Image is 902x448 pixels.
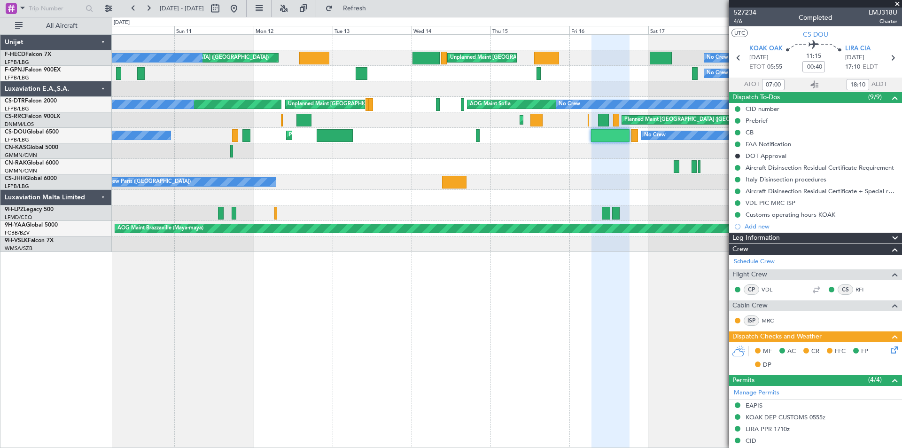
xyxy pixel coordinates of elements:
[5,52,25,57] span: F-HECD
[648,26,727,34] div: Sat 17
[160,4,204,13] span: [DATE] - [DATE]
[5,145,26,150] span: CN-KAS
[5,222,58,228] a: 9H-YAAGlobal 5000
[5,59,29,66] a: LFPB/LBG
[746,437,756,445] div: CID
[845,44,871,54] span: LIRA CIA
[869,8,897,17] span: LMJ318U
[10,18,102,33] button: All Aircraft
[289,128,437,142] div: Planned Maint [GEOGRAPHIC_DATA] ([GEOGRAPHIC_DATA])
[412,26,490,34] div: Wed 14
[288,97,440,111] div: Unplanned Maint [GEOGRAPHIC_DATA]-[GEOGRAPHIC_DATA]
[707,66,728,80] div: No Crew
[5,145,58,150] a: CN-KASGlobal 5000
[746,164,894,172] div: Aircraft Disinsection Residual Certificate Requirement
[728,26,807,34] div: Sun 18
[863,63,878,72] span: ELDT
[559,97,580,111] div: No Crew
[333,26,412,34] div: Tue 13
[95,26,174,34] div: Sat 10
[845,63,860,72] span: 17:10
[806,52,821,61] span: 11:15
[746,199,795,207] div: VDL PIC MRC ISP
[5,207,23,212] span: 9H-LPZ
[746,413,825,421] div: KOAK DEP CUSTOMS 0555z
[490,26,569,34] div: Thu 15
[732,92,780,103] span: Dispatch To-Dos
[734,8,756,17] span: 527234
[5,152,37,159] a: GMMN/CMN
[5,105,29,112] a: LFPB/LBG
[861,347,868,356] span: FP
[5,238,28,244] span: 9H-VSLK
[749,44,783,54] span: KOAK OAK
[5,114,60,119] a: CS-RRCFalcon 900LX
[5,167,37,174] a: GMMN/CMN
[707,51,728,65] div: No Crew
[5,176,57,181] a: CS-JHHGlobal 6000
[803,30,828,39] span: CS-DOU
[746,117,768,125] div: Prebrief
[5,114,25,119] span: CS-RRC
[746,425,790,433] div: LIRA PPR 1710z
[732,331,822,342] span: Dispatch Checks and Weather
[868,92,882,102] span: (9/9)
[746,211,835,219] div: Customs operating hours KOAK
[763,361,771,370] span: DP
[5,238,54,244] a: 9H-VSLKFalcon 7X
[450,51,605,65] div: Unplanned Maint [GEOGRAPHIC_DATA] ([GEOGRAPHIC_DATA])
[644,128,666,142] div: No Crew
[5,67,25,73] span: F-GPNJ
[845,53,864,63] span: [DATE]
[744,80,760,89] span: ATOT
[838,284,853,295] div: CS
[868,375,882,385] span: (4/4)
[5,229,30,236] a: FCBB/BZV
[746,187,897,195] div: Aircraft Disinsection Residual Certificate + Special request
[5,129,27,135] span: CS-DOU
[762,285,783,294] a: VDL
[5,207,54,212] a: 9H-LPZLegacy 500
[522,113,670,127] div: Planned Maint [GEOGRAPHIC_DATA] ([GEOGRAPHIC_DATA])
[744,284,759,295] div: CP
[5,52,51,57] a: F-HECDFalcon 7X
[5,136,29,143] a: LFPB/LBG
[5,176,25,181] span: CS-JHH
[5,222,26,228] span: 9H-YAA
[734,388,779,398] a: Manage Permits
[254,26,333,34] div: Mon 12
[29,1,83,16] input: Trip Number
[174,26,253,34] div: Sun 11
[749,53,769,63] span: [DATE]
[762,316,783,325] a: MRC
[5,129,59,135] a: CS-DOUGlobal 6500
[749,63,765,72] span: ETOT
[5,67,61,73] a: F-GPNJFalcon 900EX
[470,97,511,111] div: AOG Maint Sofia
[732,233,780,244] span: Leg Information
[869,17,897,25] span: Charter
[734,17,756,25] span: 4/6
[114,19,130,27] div: [DATE]
[5,245,32,252] a: WMSA/SZB
[732,375,754,386] span: Permits
[117,221,203,236] div: AOG Maint Brazzaville (Maya-maya)
[5,98,57,104] a: CS-DTRFalcon 2000
[745,222,897,230] div: Add new
[569,26,648,34] div: Fri 16
[767,63,782,72] span: 05:55
[734,257,775,267] a: Schedule Crew
[5,74,29,81] a: LFPB/LBG
[746,175,826,183] div: Italy Disinsection procedures
[855,285,877,294] a: RFI
[746,152,786,160] div: DOT Approval
[335,5,374,12] span: Refresh
[847,79,869,90] input: --:--
[5,98,25,104] span: CS-DTR
[732,244,748,255] span: Crew
[746,140,791,148] div: FAA Notification
[624,113,772,127] div: Planned Maint [GEOGRAPHIC_DATA] ([GEOGRAPHIC_DATA])
[835,347,846,356] span: FFC
[763,347,772,356] span: MF
[811,347,819,356] span: CR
